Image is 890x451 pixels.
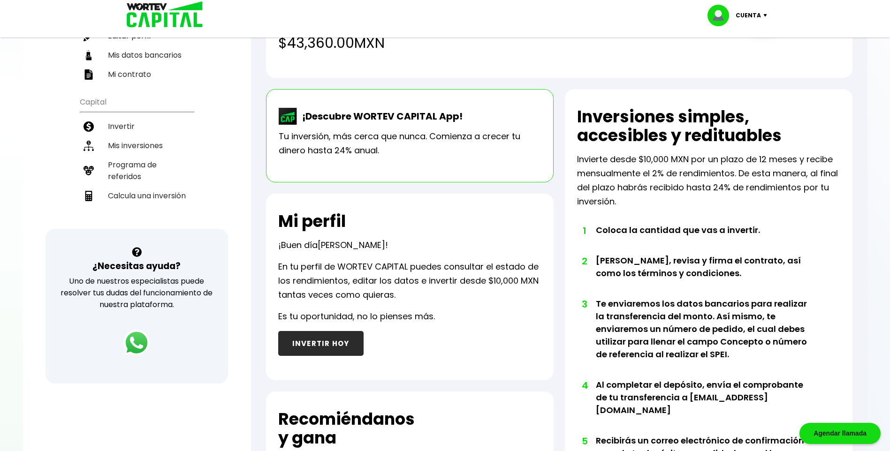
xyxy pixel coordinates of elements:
p: Cuenta [736,8,761,23]
img: invertir-icon.b3b967d7.svg [84,121,94,132]
h2: Mi perfil [278,212,346,231]
a: Invertir [80,117,194,136]
span: 3 [582,297,586,311]
h4: $43,360.00 MXN [278,32,719,53]
span: 2 [582,254,586,268]
h2: Inversiones simples, accesibles y redituables [577,107,840,145]
a: Mi contrato [80,65,194,84]
img: inversiones-icon.6695dc30.svg [84,141,94,151]
a: Mis inversiones [80,136,194,155]
img: wortev-capital-app-icon [279,108,297,125]
img: logos_whatsapp-icon.242b2217.svg [123,330,150,356]
span: 4 [582,378,586,392]
p: ¡Buen día ! [278,238,388,252]
p: Uno de nuestros especialistas puede resolver tus dudas del funcionamiento de nuestra plataforma. [58,275,216,310]
button: INVERTIR HOY [278,331,364,356]
p: En tu perfil de WORTEV CAPITAL puedes consultar el estado de los rendimientos, editar los datos e... [278,260,541,302]
p: Invierte desde $10,000 MXN por un plazo de 12 meses y recibe mensualmente el 2% de rendimientos. ... [577,152,840,209]
h3: ¿Necesitas ayuda? [92,259,181,273]
li: Te enviaremos los datos bancarios para realizar la transferencia del monto. Así mismo, te enviare... [596,297,814,378]
ul: Capital [80,91,194,229]
span: [PERSON_NAME] [318,239,385,251]
a: Calcula una inversión [80,186,194,205]
img: calculadora-icon.17d418c4.svg [84,191,94,201]
img: contrato-icon.f2db500c.svg [84,69,94,80]
p: ¡Descubre WORTEV CAPITAL App! [297,109,463,123]
img: icon-down [761,14,774,17]
span: 5 [582,434,586,448]
div: Agendar llamada [799,423,881,444]
li: Coloca la cantidad que vas a invertir. [596,224,814,254]
li: [PERSON_NAME], revisa y firma el contrato, así como los términos y condiciones. [596,254,814,297]
p: Tu inversión, más cerca que nunca. Comienza a crecer tu dinero hasta 24% anual. [279,129,541,158]
img: profile-image [707,5,736,26]
span: 1 [582,224,586,238]
img: recomiendanos-icon.9b8e9327.svg [84,165,94,176]
img: datos-icon.10cf9172.svg [84,50,94,60]
p: Es tu oportunidad, no lo pienses más. [278,309,435,323]
h2: Recomiéndanos y gana [278,410,415,447]
li: Al completar el depósito, envía el comprobante de tu transferencia a [EMAIL_ADDRESS][DOMAIN_NAME] [596,378,814,434]
a: Mis datos bancarios [80,45,194,65]
a: Programa de referidos [80,155,194,186]
ul: Perfil [80,1,194,84]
